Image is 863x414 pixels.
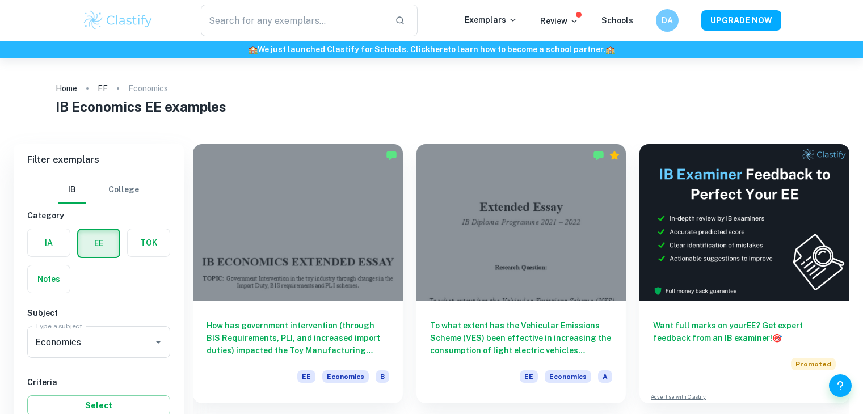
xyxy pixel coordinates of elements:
button: Open [150,334,166,350]
button: Help and Feedback [829,374,852,397]
a: Advertise with Clastify [651,393,706,401]
div: Filter type choice [58,176,139,204]
p: Exemplars [465,14,517,26]
p: Economics [128,82,168,95]
a: Home [56,81,77,96]
button: IB [58,176,86,204]
button: EE [78,230,119,257]
img: Thumbnail [639,144,849,301]
label: Type a subject [35,321,82,331]
span: Economics [545,370,591,383]
span: EE [520,370,538,383]
button: UPGRADE NOW [701,10,781,31]
a: Want full marks on yourEE? Get expert feedback from an IB examiner!PromotedAdvertise with Clastify [639,144,849,403]
a: To what extent has the Vehicular Emissions Scheme (VES) been effective in increasing the consumpt... [416,144,626,403]
h6: Category [27,209,170,222]
h6: To what extent has the Vehicular Emissions Scheme (VES) been effective in increasing the consumpt... [430,319,613,357]
span: B [376,370,389,383]
button: College [108,176,139,204]
a: Schools [601,16,633,25]
h6: How has government intervention (through BIS Requirements, PLI, and increased import duties) impa... [207,319,389,357]
span: 🏫 [248,45,258,54]
h6: Criteria [27,376,170,388]
a: How has government intervention (through BIS Requirements, PLI, and increased import duties) impa... [193,144,403,403]
span: 🎯 [772,333,782,343]
button: Notes [28,265,70,293]
h6: DA [660,14,673,27]
h6: Filter exemplars [14,144,184,176]
span: A [598,370,612,383]
h1: IB Economics EE examples [56,96,808,117]
span: 🏫 [605,45,615,54]
h6: We just launched Clastify for Schools. Click to learn how to become a school partner. [2,43,861,56]
img: Clastify logo [82,9,154,32]
span: EE [297,370,315,383]
p: Review [540,15,579,27]
button: IA [28,229,70,256]
span: Economics [322,370,369,383]
input: Search for any exemplars... [201,5,386,36]
img: Marked [593,150,604,161]
button: DA [656,9,679,32]
h6: Want full marks on your EE ? Get expert feedback from an IB examiner! [653,319,836,344]
div: Premium [609,150,620,161]
img: Marked [386,150,397,161]
a: here [430,45,448,54]
span: Promoted [791,358,836,370]
h6: Subject [27,307,170,319]
button: TOK [128,229,170,256]
a: EE [98,81,108,96]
